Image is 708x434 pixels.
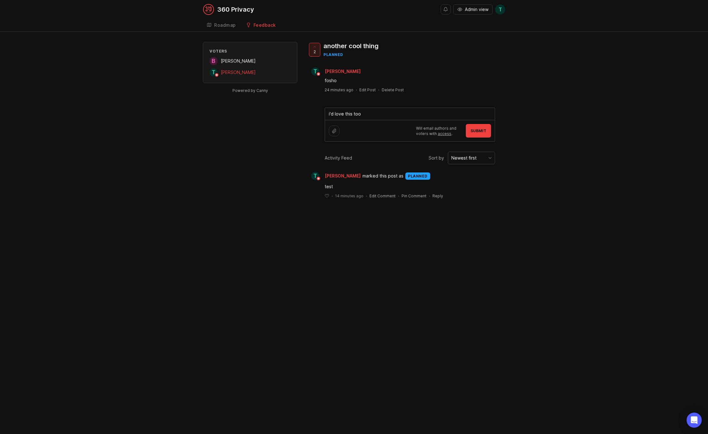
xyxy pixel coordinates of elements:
[209,68,256,76] a: T[PERSON_NAME]
[209,68,218,76] div: T
[453,4,493,14] button: Admin view
[311,67,319,76] div: T
[451,155,477,161] div: Newest first
[307,67,366,76] a: T[PERSON_NAME]
[369,193,396,199] div: Edit Comment
[325,87,353,93] a: 24 minutes ago
[314,49,316,54] span: 2
[214,23,236,27] div: Roadmap
[323,42,379,50] div: another cool thing
[217,6,254,13] div: 360 Privacy
[209,57,256,65] a: B[PERSON_NAME]
[242,19,280,32] a: Feedback
[325,172,361,179] span: [PERSON_NAME]
[203,4,214,15] img: 360 Privacy logo
[438,131,451,136] a: access
[203,19,240,32] a: Roadmap
[231,87,269,94] a: Powered by Canny
[209,57,218,65] div: B
[307,172,363,180] a: T[PERSON_NAME]
[325,69,361,74] span: [PERSON_NAME]
[441,4,451,14] button: Notifications
[316,72,321,76] img: member badge
[359,87,376,93] div: Edit Post
[311,172,319,180] div: T
[325,108,495,120] textarea: i'd love this too
[402,193,426,199] div: Pin Comment
[363,172,403,179] span: marked this post as
[221,70,256,75] span: [PERSON_NAME]
[316,176,321,181] img: member badge
[209,48,291,54] div: Voters
[323,52,379,57] div: planned
[325,77,495,84] div: fosho
[687,413,702,428] div: Open Intercom Messenger
[432,193,443,199] div: Reply
[398,193,399,199] div: ·
[499,6,502,13] span: T
[429,155,444,161] span: Sort by
[214,73,219,77] img: member badge
[366,193,367,199] div: ·
[466,124,491,138] button: Submit
[254,23,276,27] div: Feedback
[221,58,256,64] span: [PERSON_NAME]
[332,193,333,199] div: ·
[471,128,486,133] span: Submit
[382,87,404,93] div: Delete Post
[335,193,363,199] span: 14 minutes ago
[405,172,430,180] div: planned
[429,193,430,199] div: ·
[325,155,352,161] div: Activity Feed
[378,87,379,93] div: ·
[465,6,488,13] span: Admin view
[356,87,357,93] div: ·
[325,183,495,190] div: test
[309,43,320,57] button: 2
[495,4,505,14] button: T
[416,126,462,136] p: Will email authors and voters with .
